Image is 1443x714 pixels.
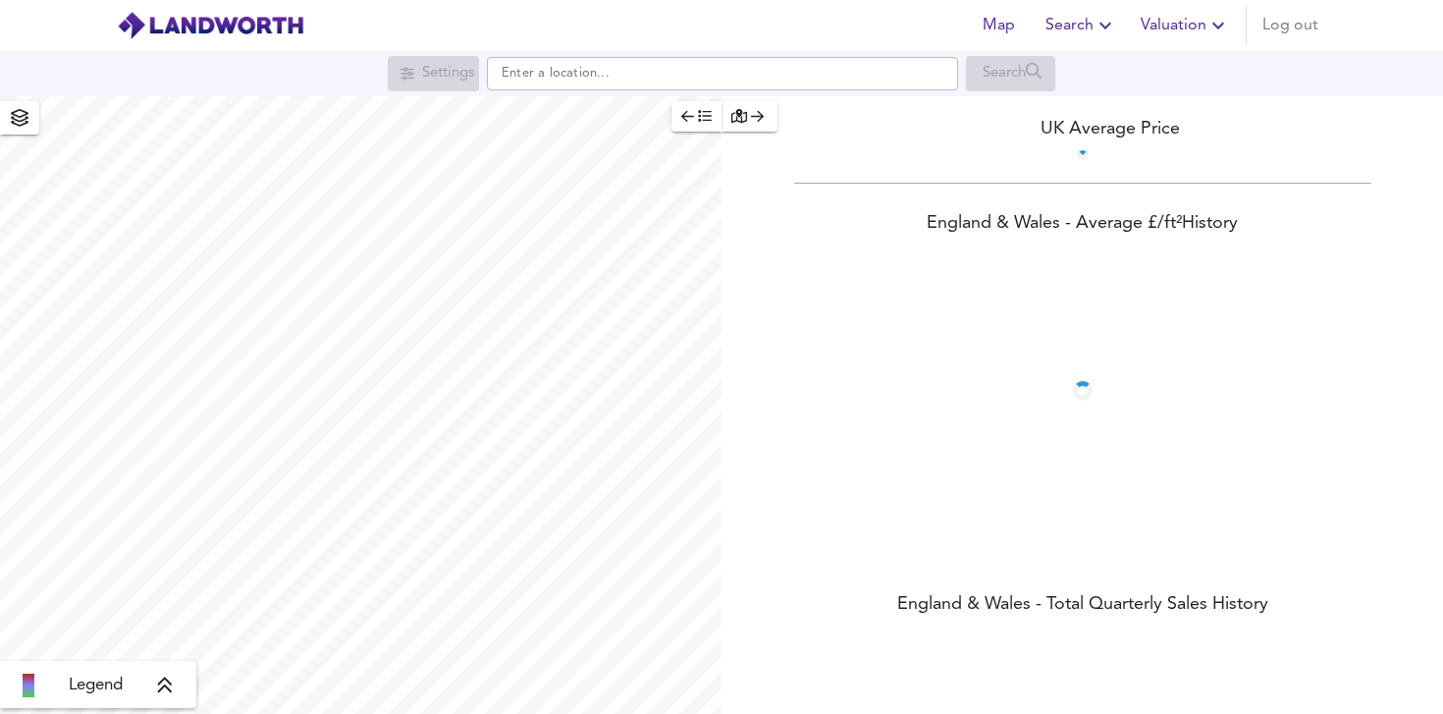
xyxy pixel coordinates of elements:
[388,56,479,91] div: Search for a location first or explore the map
[1262,12,1318,39] span: Log out
[1255,6,1326,45] button: Log out
[721,592,1443,620] div: England & Wales - Total Quarterly Sales History
[69,674,123,697] span: Legend
[117,11,304,40] img: logo
[721,211,1443,239] div: England & Wales - Average £/ ft² History
[1141,12,1230,39] span: Valuation
[967,6,1030,45] button: Map
[1045,12,1117,39] span: Search
[487,57,958,90] input: Enter a location...
[1038,6,1125,45] button: Search
[975,12,1022,39] span: Map
[721,116,1443,142] div: UK Average Price
[1133,6,1238,45] button: Valuation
